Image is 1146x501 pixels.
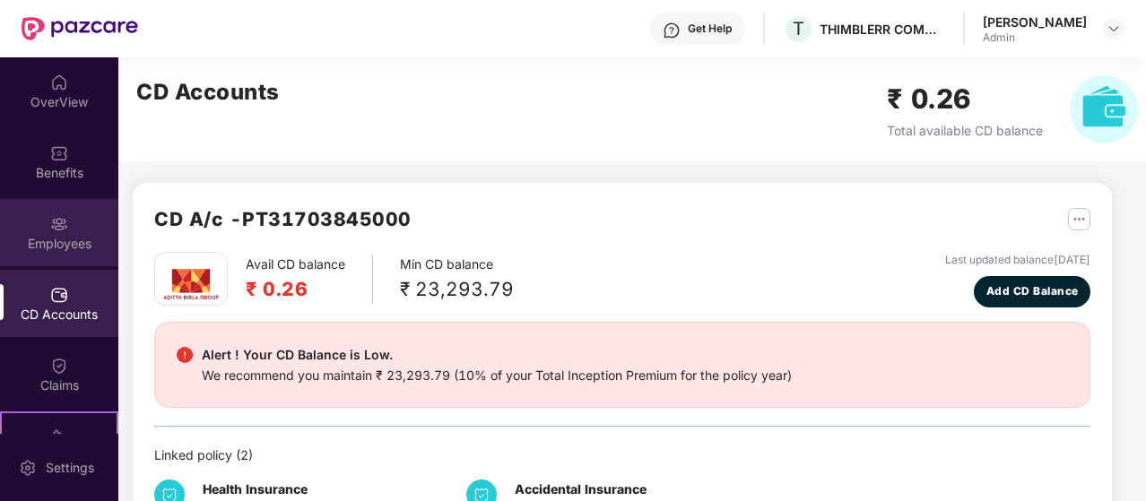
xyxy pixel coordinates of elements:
[50,144,68,162] img: svg+xml;base64,PHN2ZyBpZD0iQmVuZWZpdHMiIHhtbG5zPSJodHRwOi8vd3d3LnczLm9yZy8yMDAwL3N2ZyIgd2lkdGg9Ij...
[246,274,345,304] h2: ₹ 0.26
[1068,208,1090,230] img: svg+xml;base64,PHN2ZyB4bWxucz0iaHR0cDovL3d3dy53My5vcmcvMjAwMC9zdmciIHdpZHRoPSIyNSIgaGVpZ2h0PSIyNS...
[50,357,68,375] img: svg+xml;base64,PHN2ZyBpZD0iQ2xhaW0iIHhtbG5zPSJodHRwOi8vd3d3LnczLm9yZy8yMDAwL3N2ZyIgd2lkdGg9IjIwIi...
[203,481,308,497] b: Health Insurance
[887,78,1043,120] h2: ₹ 0.26
[887,123,1043,138] span: Total available CD balance
[50,428,68,445] img: svg+xml;base64,PHN2ZyB4bWxucz0iaHR0cDovL3d3dy53My5vcmcvMjAwMC9zdmciIHdpZHRoPSIyMSIgaGVpZ2h0PSIyMC...
[400,255,514,304] div: Min CD balance
[177,347,193,363] img: svg+xml;base64,PHN2ZyBpZD0iRGFuZ2VyX2FsZXJ0IiBkYXRhLW5hbWU9IkRhbmdlciBhbGVydCIgeG1sbnM9Imh0dHA6Ly...
[983,13,1087,30] div: [PERSON_NAME]
[983,30,1087,45] div: Admin
[663,22,681,39] img: svg+xml;base64,PHN2ZyBpZD0iSGVscC0zMngzMiIgeG1sbnM9Imh0dHA6Ly93d3cudzMub3JnLzIwMDAvc3ZnIiB3aWR0aD...
[1070,75,1138,143] img: svg+xml;base64,PHN2ZyB4bWxucz0iaHR0cDovL3d3dy53My5vcmcvMjAwMC9zdmciIHhtbG5zOnhsaW5rPSJodHRwOi8vd3...
[793,18,804,39] span: T
[50,286,68,304] img: svg+xml;base64,PHN2ZyBpZD0iQ0RfQWNjb3VudHMiIGRhdGEtbmFtZT0iQ0QgQWNjb3VudHMiIHhtbG5zPSJodHRwOi8vd3...
[974,276,1090,307] button: Add CD Balance
[986,283,1079,300] span: Add CD Balance
[246,255,373,304] div: Avail CD balance
[688,22,732,36] div: Get Help
[400,274,514,304] div: ₹ 23,293.79
[50,215,68,233] img: svg+xml;base64,PHN2ZyBpZD0iRW1wbG95ZWVzIiB4bWxucz0iaHR0cDovL3d3dy53My5vcmcvMjAwMC9zdmciIHdpZHRoPS...
[202,366,792,385] div: We recommend you maintain ₹ 23,293.79 (10% of your Total Inception Premium for the policy year)
[154,445,1090,465] div: Linked policy ( 2 )
[945,252,1090,269] div: Last updated balance [DATE]
[40,459,100,477] div: Settings
[154,204,412,234] h2: CD A/c - PT31703845000
[19,459,37,477] img: svg+xml;base64,PHN2ZyBpZD0iU2V0dGluZy0yMHgyMCIgeG1sbnM9Imh0dHA6Ly93d3cudzMub3JnLzIwMDAvc3ZnIiB3aW...
[160,253,222,315] img: aditya.png
[515,481,647,497] b: Accidental Insurance
[202,344,792,366] div: Alert ! Your CD Balance is Low.
[50,73,68,91] img: svg+xml;base64,PHN2ZyBpZD0iSG9tZSIgeG1sbnM9Imh0dHA6Ly93d3cudzMub3JnLzIwMDAvc3ZnIiB3aWR0aD0iMjAiIG...
[1107,22,1121,36] img: svg+xml;base64,PHN2ZyBpZD0iRHJvcGRvd24tMzJ4MzIiIHhtbG5zPSJodHRwOi8vd3d3LnczLm9yZy8yMDAwL3N2ZyIgd2...
[820,21,945,38] div: THIMBLERR COMMERCE AND TECHNOLOGY PRIVATE LIMITED
[22,17,138,40] img: New Pazcare Logo
[136,75,280,109] h2: CD Accounts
